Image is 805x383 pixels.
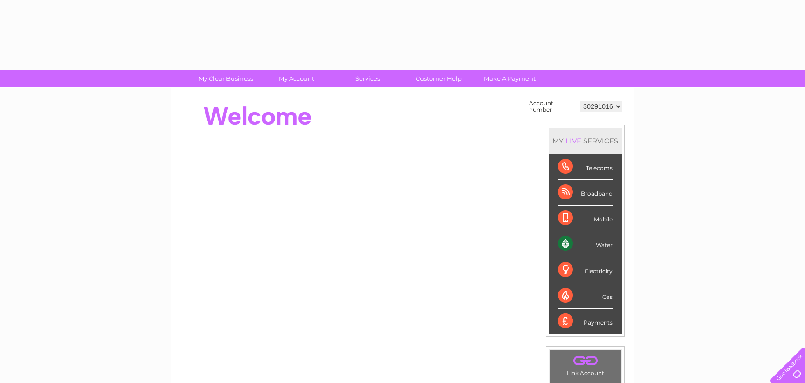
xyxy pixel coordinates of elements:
[558,206,613,231] div: Mobile
[552,352,619,369] a: .
[558,154,613,180] div: Telecoms
[400,70,477,87] a: Customer Help
[258,70,335,87] a: My Account
[549,349,621,379] td: Link Account
[558,257,613,283] div: Electricity
[558,180,613,206] div: Broadband
[558,231,613,257] div: Water
[558,309,613,334] div: Payments
[564,136,583,145] div: LIVE
[558,283,613,309] div: Gas
[471,70,548,87] a: Make A Payment
[187,70,264,87] a: My Clear Business
[527,98,578,115] td: Account number
[549,128,622,154] div: MY SERVICES
[329,70,406,87] a: Services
